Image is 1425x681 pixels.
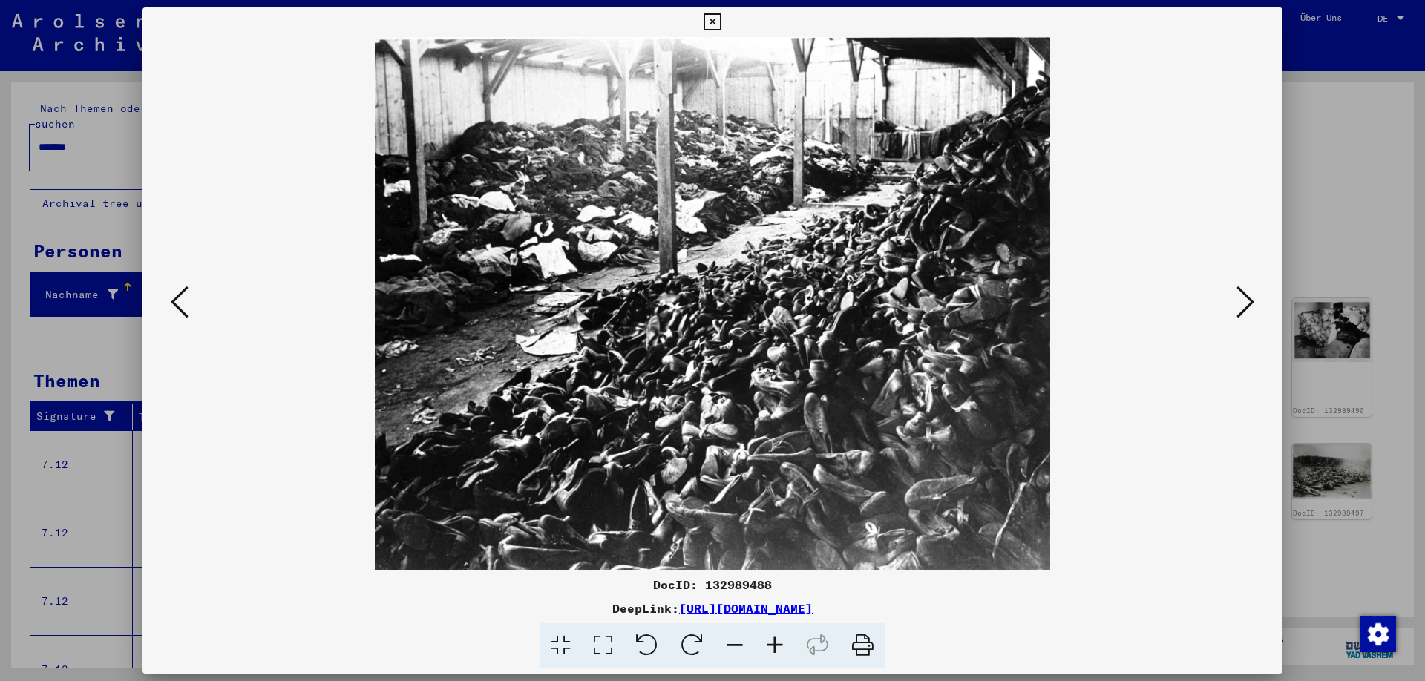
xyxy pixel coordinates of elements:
div: Zustimmung ändern [1360,616,1395,651]
img: Zustimmung ändern [1360,616,1396,652]
div: DocID: 132989488 [142,576,1282,593]
img: 001.jpg [193,37,1232,570]
div: DeepLink: [142,599,1282,617]
a: [URL][DOMAIN_NAME] [679,601,813,616]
